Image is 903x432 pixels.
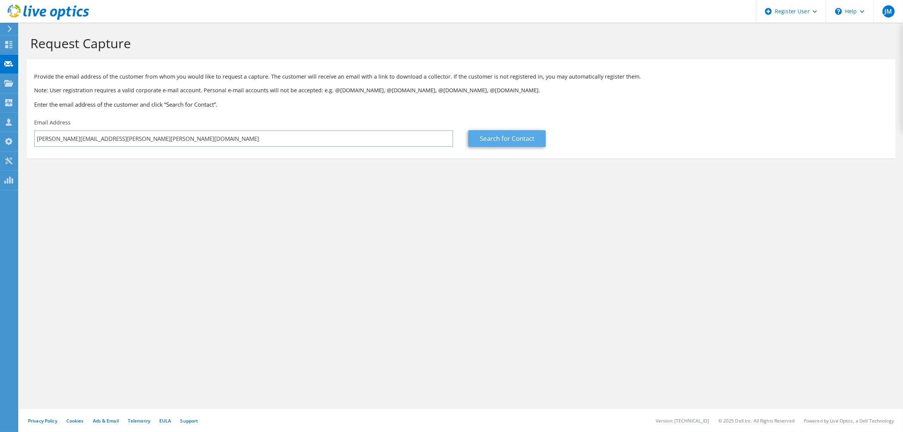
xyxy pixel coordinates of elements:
[66,418,84,424] a: Cookies
[93,418,119,424] a: Ads & Email
[34,119,71,126] label: Email Address
[718,418,795,424] li: © 2025 Dell Inc. All Rights Reserved
[656,418,709,424] li: Version: [TECHNICAL_ID]
[180,418,198,424] a: Support
[128,418,150,424] a: Telemetry
[28,418,57,424] a: Privacy Policy
[468,130,546,147] a: Search for Contact
[34,86,888,95] p: Note: User registration requires a valid corporate e-mail account. Personal e-mail accounts will ...
[34,73,888,81] p: Provide the email address of the customer from whom you would like to request a capture. The cust...
[30,35,888,51] h1: Request Capture
[804,418,894,424] li: Powered by Live Optics, a Dell Technology
[159,418,171,424] a: EULA
[835,8,842,15] svg: \n
[883,5,895,17] span: JM
[34,100,888,109] h3: Enter the email address of the customer and click “Search for Contact”.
